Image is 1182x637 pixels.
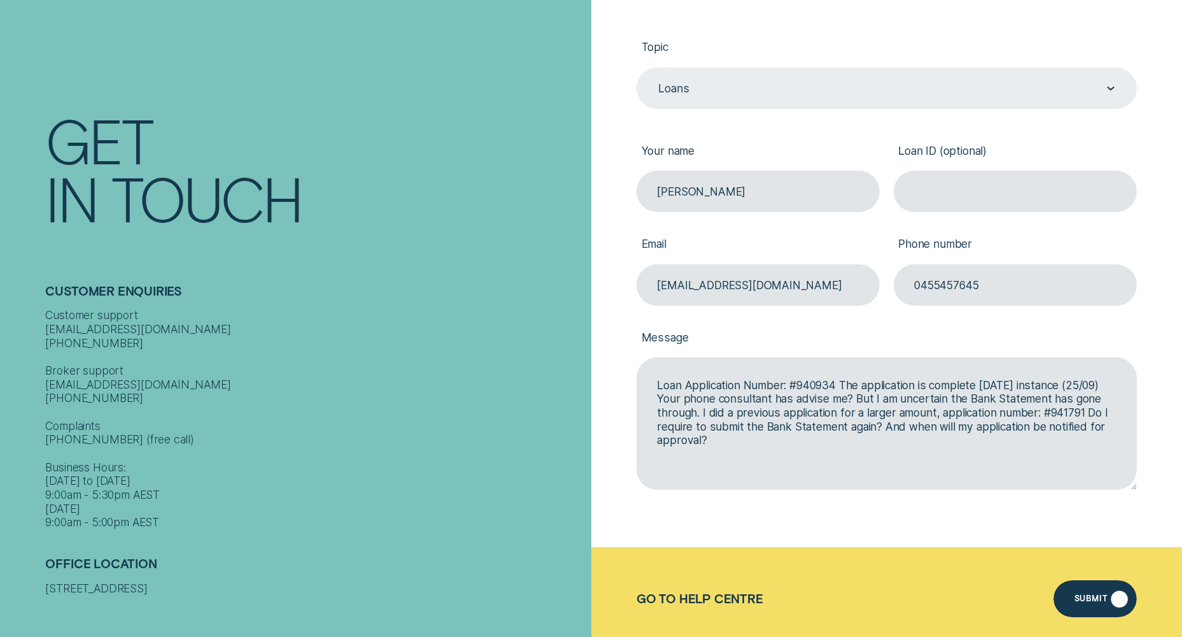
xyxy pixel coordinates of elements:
[45,169,97,227] div: In
[111,169,301,227] div: Touch
[637,29,1137,68] label: Topic
[45,284,584,309] h2: Customer Enquiries
[45,308,584,529] div: Customer support [EMAIL_ADDRESS][DOMAIN_NAME] [PHONE_NUMBER] Broker support [EMAIL_ADDRESS][DOMAI...
[637,319,1137,357] label: Message
[637,132,880,171] label: Your name
[637,357,1137,490] textarea: Loan Application Number: #940934 The application is complete [DATE] instance (25/09) Your phone c...
[637,592,763,606] a: Go to Help Centre
[45,557,584,582] h2: Office Location
[1053,580,1136,617] button: Submit
[637,226,880,264] label: Email
[45,582,584,596] div: [STREET_ADDRESS]
[894,132,1137,171] label: Loan ID (optional)
[45,111,151,169] div: Get
[658,82,689,96] div: Loans
[45,111,584,227] h1: Get In Touch
[894,226,1137,264] label: Phone number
